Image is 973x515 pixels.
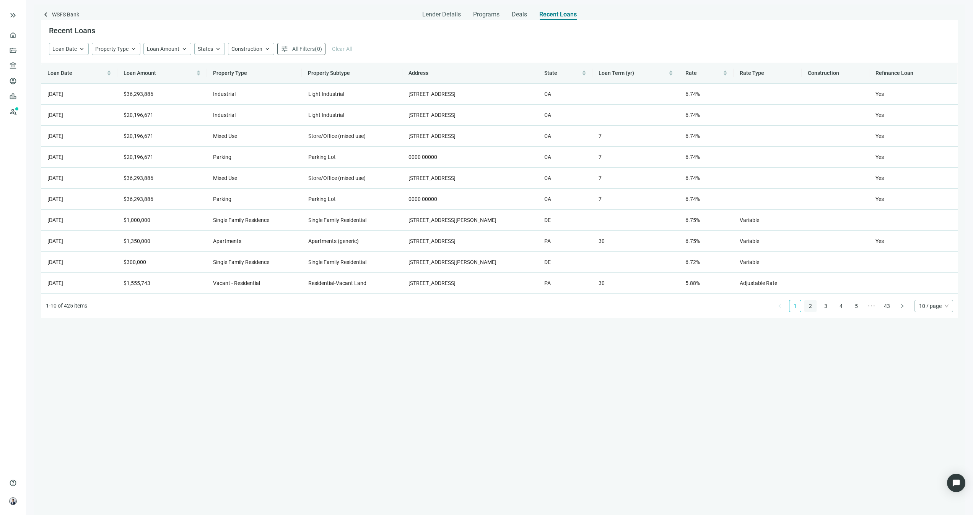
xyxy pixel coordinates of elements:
span: 7 [599,133,602,139]
span: Yes [875,175,884,181]
td: [STREET_ADDRESS] [402,126,538,147]
span: Construction [808,70,839,76]
span: $1,555,743 [124,280,150,286]
span: Store/Office (mixed use) [308,133,366,139]
span: PA [544,280,551,286]
span: Deals [512,11,527,18]
span: Programs [473,11,500,18]
span: Loan Term (yr) [599,70,634,76]
button: keyboard_double_arrow_right [8,11,18,20]
span: Property Subtype [308,70,350,76]
span: right [900,304,905,308]
li: 5 [850,300,862,312]
span: DE [544,259,551,265]
li: Next Page [896,300,908,312]
span: help [9,479,17,487]
li: 3 [820,300,832,312]
span: Yes [875,238,884,244]
span: Yes [875,154,884,160]
span: Single Family Residence [213,217,269,223]
span: keyboard_arrow_up [78,45,85,52]
div: Page Size [914,300,953,312]
span: WSFS Bank [52,10,79,20]
span: Refinance Loan [875,70,913,76]
span: Residential-Vacant Land [308,280,366,286]
span: Variable [740,217,759,223]
li: 43 [881,300,893,312]
span: 6.74% [685,91,700,97]
span: Parking [213,154,231,160]
td: [STREET_ADDRESS][PERSON_NAME] [402,210,538,231]
a: 3 [820,300,831,312]
span: States [198,46,213,52]
span: Light Industrial [308,91,344,97]
span: Apartments (generic) [308,238,359,244]
span: Single Family Residential [308,217,366,223]
span: PA [544,238,551,244]
span: Yes [875,112,884,118]
span: 7 [599,154,602,160]
a: 43 [881,300,893,312]
span: 6.75% [685,238,700,244]
span: All Filters [292,46,315,52]
span: $20,196,671 [124,133,153,139]
span: CA [544,112,551,118]
span: Rate [685,70,697,76]
span: State [544,70,557,76]
span: [DATE] [47,280,63,286]
span: Recent Loans [539,11,577,18]
span: $36,293,886 [124,175,153,181]
span: 30 [599,280,605,286]
a: 4 [835,300,847,312]
span: Apartments [213,238,241,244]
span: CA [544,196,551,202]
span: $300,000 [124,259,146,265]
span: [DATE] [47,175,63,181]
span: 30 [599,238,605,244]
span: DE [544,217,551,223]
span: Industrial [213,112,236,118]
span: Mixed Use [213,133,237,139]
li: Previous Page [774,300,786,312]
td: [STREET_ADDRESS] [402,168,538,189]
span: keyboard_arrow_up [264,45,271,52]
span: Light Industrial [308,112,344,118]
span: [DATE] [47,259,63,265]
span: 7 [599,196,602,202]
span: keyboard_arrow_up [215,45,221,52]
span: keyboard_arrow_up [130,45,137,52]
td: [STREET_ADDRESS] [402,231,538,252]
a: 2 [805,300,816,312]
li: 1 [789,300,801,312]
span: 7 [599,175,602,181]
span: Adjustable Rate [740,280,777,286]
span: Single Family Residence [213,259,269,265]
span: 5.88% [685,280,700,286]
span: Yes [875,196,884,202]
span: [DATE] [47,133,63,139]
span: CA [544,175,551,181]
span: Construction [231,46,262,52]
span: 6.75% [685,217,700,223]
span: Variable [740,259,759,265]
td: [STREET_ADDRESS] [402,105,538,126]
span: Property Type [95,46,129,52]
span: account_balance [9,62,15,70]
span: Property Type [213,70,247,76]
button: right [896,300,908,312]
button: tuneAll Filters(0) [277,43,325,55]
span: [DATE] [47,112,63,118]
span: $20,196,671 [124,112,153,118]
td: 0000 00000 [402,189,538,210]
span: $1,350,000 [124,238,150,244]
li: Next 5 Pages [866,300,878,312]
span: [DATE] [47,238,63,244]
span: $36,293,886 [124,91,153,97]
span: keyboard_arrow_up [181,45,188,52]
span: CA [544,91,551,97]
span: ( 0 ) [315,46,322,52]
span: left [778,304,782,308]
td: 0000 00000 [402,147,538,168]
span: 6.74% [685,133,700,139]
